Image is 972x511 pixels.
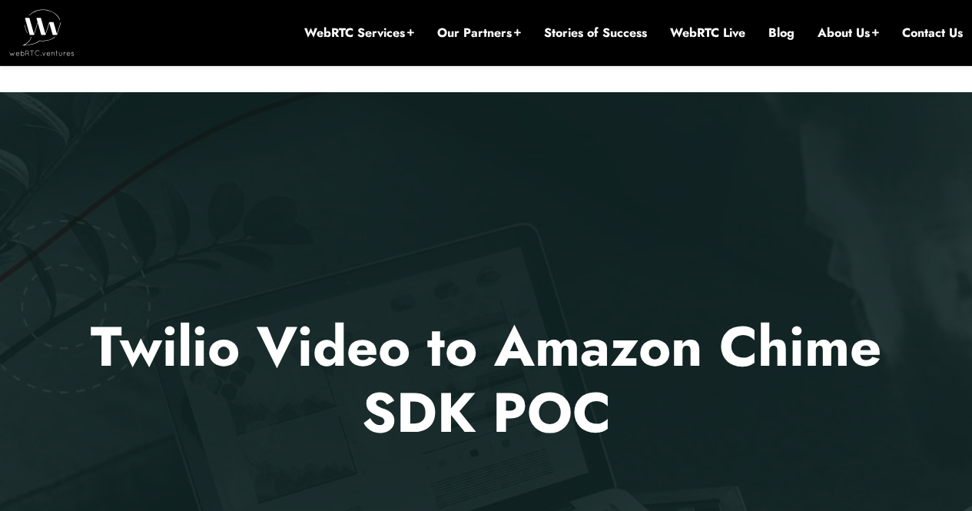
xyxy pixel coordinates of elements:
a: WebRTC Live [670,25,745,41]
a: Contact Us [902,25,963,41]
a: Our Partners [437,25,521,41]
a: WebRTC Services [304,25,414,41]
a: About Us [818,25,879,41]
p: Twilio Video to Amazon Chime SDK POC [36,314,936,446]
a: Stories of Success [544,25,647,41]
a: Blog [768,25,795,41]
img: WebRTC.ventures [9,9,75,55]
